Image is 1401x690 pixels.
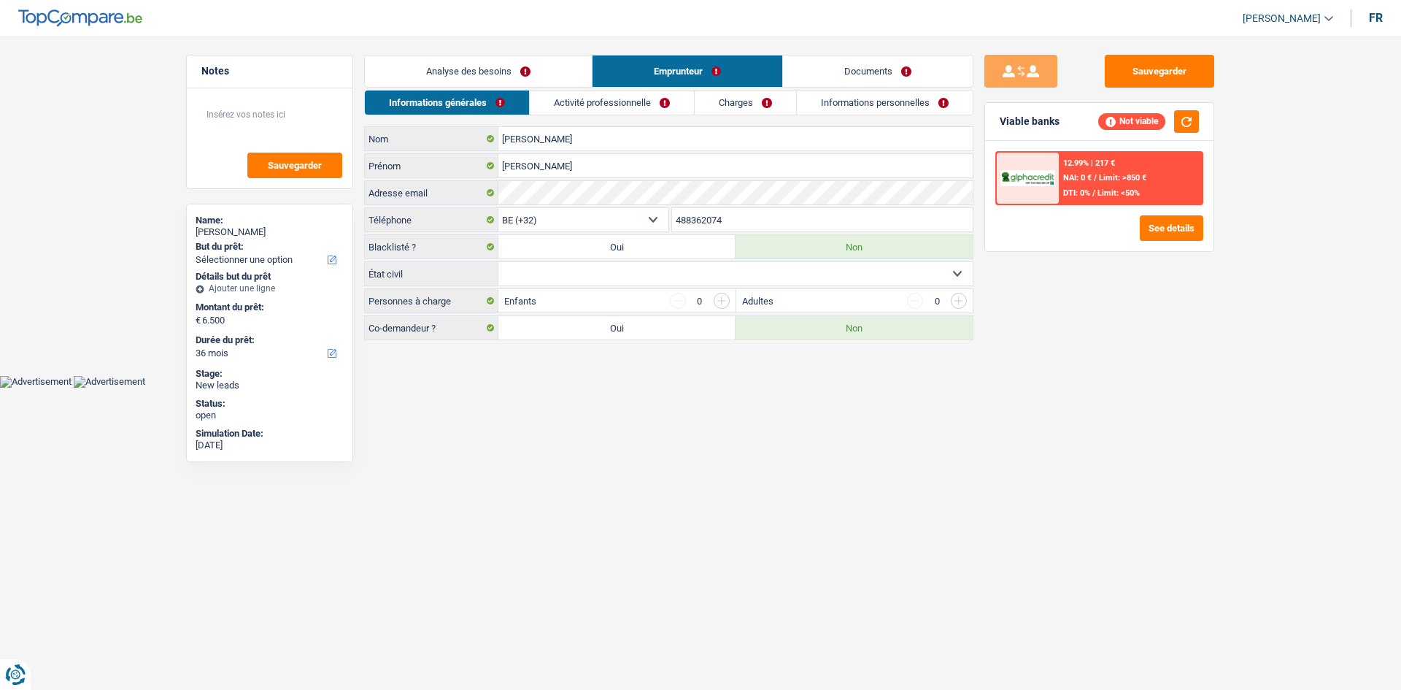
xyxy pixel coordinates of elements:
[593,55,782,87] a: Emprunteur
[268,161,322,170] span: Sauvegarder
[1231,7,1333,31] a: [PERSON_NAME]
[196,380,344,391] div: New leads
[201,65,338,77] h5: Notes
[797,91,973,115] a: Informations personnelles
[1099,173,1146,183] span: Limit: >850 €
[783,55,973,87] a: Documents
[247,153,342,178] button: Sauvegarder
[365,127,498,150] label: Nom
[1098,113,1165,129] div: Not viable
[365,235,498,258] label: Blacklisté ?
[1094,173,1097,183] span: /
[736,235,973,258] label: Non
[365,208,498,231] label: Téléphone
[365,262,498,285] label: État civil
[196,334,341,346] label: Durée du prêt:
[365,55,592,87] a: Analyse des besoins
[74,376,145,388] img: Advertisement
[196,241,341,253] label: But du prêt:
[1063,173,1092,183] span: NAI: 0 €
[196,315,201,326] span: €
[1063,188,1090,198] span: DTI: 0%
[1000,115,1060,128] div: Viable banks
[196,440,344,451] div: [DATE]
[365,181,498,204] label: Adresse email
[742,296,773,306] label: Adultes
[530,91,694,115] a: Activité professionnelle
[1105,55,1214,88] button: Sauvegarder
[196,428,344,440] div: Simulation Date:
[196,398,344,410] div: Status:
[1063,158,1115,168] div: 12.99% | 217 €
[196,215,344,226] div: Name:
[365,289,498,313] label: Personnes à charge
[693,296,706,306] div: 0
[1369,11,1383,25] div: fr
[1092,188,1095,198] span: /
[18,9,142,27] img: TopCompare Logo
[365,154,498,177] label: Prénom
[196,226,344,238] div: [PERSON_NAME]
[930,296,943,306] div: 0
[1243,12,1321,25] span: [PERSON_NAME]
[196,302,341,313] label: Montant du prêt:
[365,91,529,115] a: Informations générales
[695,91,796,115] a: Charges
[498,235,736,258] label: Oui
[736,316,973,340] label: Non
[365,316,498,340] label: Co-demandeur ?
[196,271,344,283] div: Détails but du prêt
[196,410,344,421] div: open
[196,283,344,294] div: Ajouter une ligne
[1140,215,1203,241] button: See details
[504,296,536,306] label: Enfants
[672,208,973,231] input: 401020304
[1097,188,1140,198] span: Limit: <50%
[196,368,344,380] div: Stage:
[498,316,736,340] label: Oui
[1000,170,1054,187] img: AlphaCredit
